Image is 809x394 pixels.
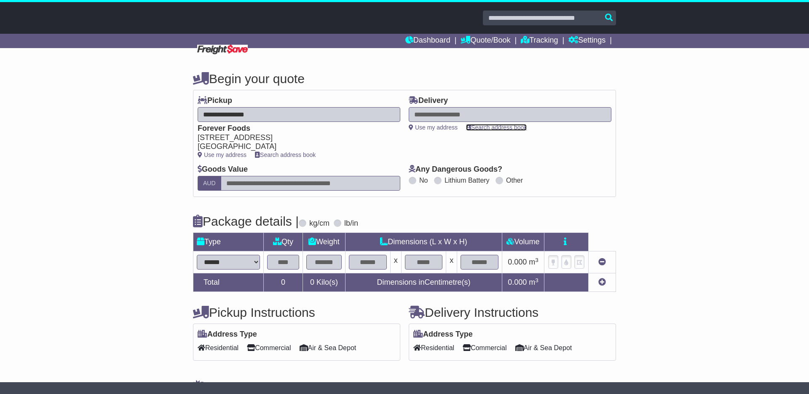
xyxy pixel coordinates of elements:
span: 0 [310,278,314,286]
div: [STREET_ADDRESS] [198,133,392,143]
label: Pickup [198,96,232,105]
h4: Delivery Instructions [409,305,616,319]
img: logo_orange.svg [13,13,20,20]
td: Qty [264,233,303,251]
span: m [529,278,538,286]
td: Type [193,233,264,251]
span: m [529,258,538,266]
img: website_grey.svg [13,22,20,29]
h4: Begin your quote [193,72,616,86]
a: Settings [568,34,605,48]
span: Residential [413,341,454,354]
label: Delivery [409,96,448,105]
a: Add new item [598,278,606,286]
td: Kilo(s) [303,273,346,292]
div: Domain: [DOMAIN_NAME] [22,22,93,29]
a: Dashboard [405,34,450,48]
label: Address Type [413,330,473,339]
a: Search address book [466,124,527,131]
div: Domain Overview [34,54,75,59]
span: Air & Sea Depot [300,341,356,354]
label: kg/cm [309,219,329,228]
a: Quote/Book [461,34,510,48]
div: v 4.0.25 [24,13,41,20]
span: 0.000 [508,258,527,266]
td: Weight [303,233,346,251]
a: Use my address [409,124,458,131]
a: Tracking [521,34,558,48]
h4: Package details | [193,214,299,228]
td: x [390,251,401,273]
span: Air & Sea Depot [515,341,572,354]
img: Freight Save [197,45,248,54]
td: Total [193,273,264,292]
a: Search address book [255,151,316,158]
div: [GEOGRAPHIC_DATA] [198,142,392,151]
label: AUD [198,176,221,191]
img: tab_domain_overview_orange.svg [24,53,31,60]
sup: 3 [535,277,538,283]
sup: 3 [535,257,538,263]
label: Any Dangerous Goods? [409,165,502,174]
td: x [446,251,457,273]
span: Commercial [463,341,506,354]
a: Remove this item [598,258,606,266]
div: Keywords by Traffic [94,54,139,59]
div: Forever Foods [198,124,392,133]
span: Commercial [247,341,291,354]
a: Use my address [198,151,246,158]
h4: Warranty & Insurance [193,380,616,394]
img: tab_keywords_by_traffic_grey.svg [85,53,92,60]
label: Goods Value [198,165,248,174]
label: Address Type [198,330,257,339]
span: Residential [198,341,238,354]
td: 0 [264,273,303,292]
label: Lithium Battery [445,176,490,184]
td: Dimensions (L x W x H) [345,233,502,251]
label: lb/in [344,219,358,228]
span: 0.000 [508,278,527,286]
h4: Pickup Instructions [193,305,400,319]
label: Other [506,176,523,184]
td: Volume [502,233,544,251]
td: Dimensions in Centimetre(s) [345,273,502,292]
label: No [419,176,428,184]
